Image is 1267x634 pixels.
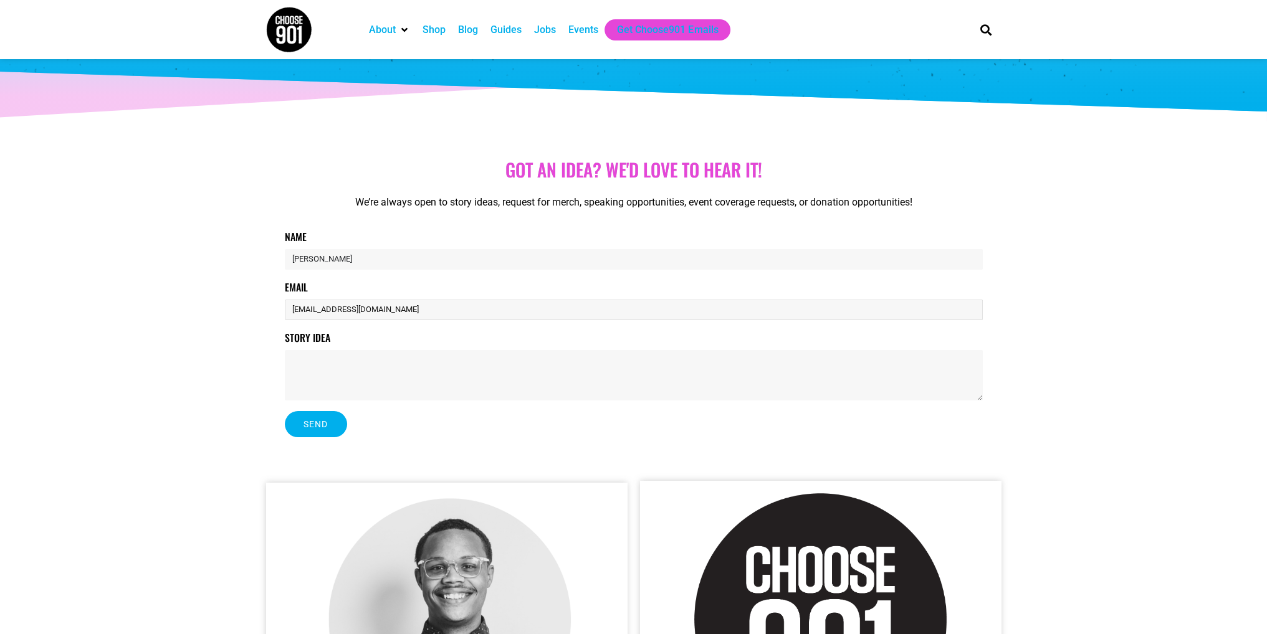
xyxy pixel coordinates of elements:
[369,22,396,37] a: About
[363,19,959,40] nav: Main nav
[363,19,416,40] div: About
[285,411,347,437] button: Send
[285,280,308,300] label: Email
[285,229,983,447] form: Contact Form
[423,22,446,37] a: Shop
[285,159,983,181] h1: Got aN idea? we'd love to hear it!
[490,22,522,37] a: Guides
[285,229,307,249] label: Name
[617,22,718,37] a: Get Choose901 Emails
[975,19,996,40] div: Search
[304,420,328,428] span: Send
[285,330,330,350] label: Story Idea
[285,195,983,210] p: We’re always open to story ideas, request for merch, speaking opportunities, event coverage reque...
[568,22,598,37] a: Events
[534,22,556,37] a: Jobs
[458,22,478,37] a: Blog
